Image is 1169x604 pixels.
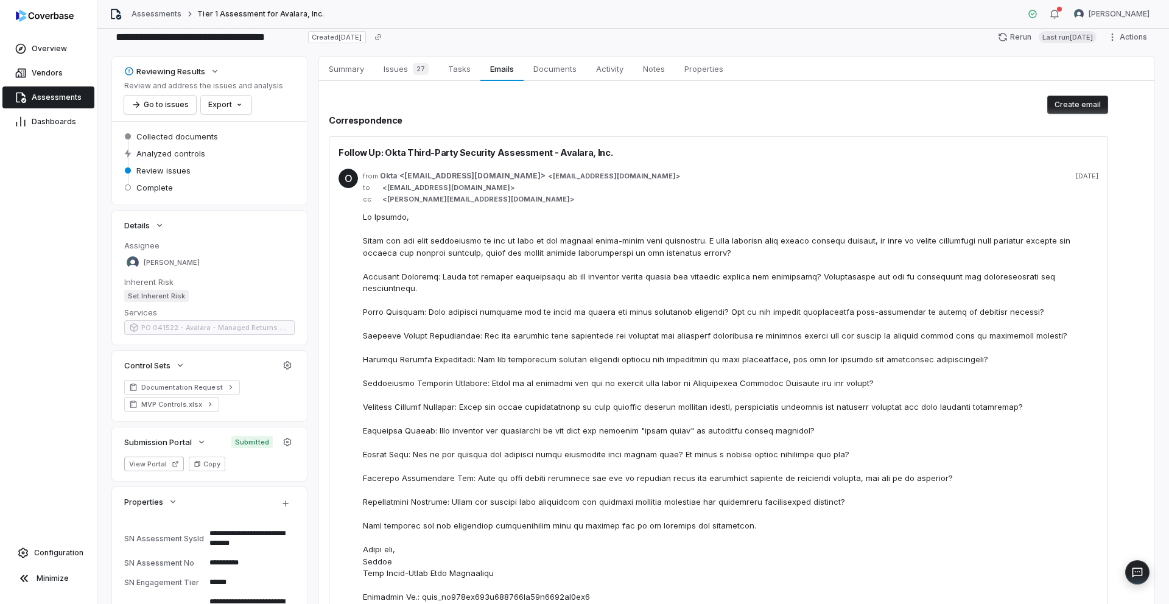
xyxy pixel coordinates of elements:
dt: Inherent Risk [124,276,295,287]
a: Dashboards [2,111,94,133]
img: Samuel Folarin avatar [127,256,139,269]
a: Documentation Request [124,380,240,395]
div: SN Assessment SysId [124,534,205,543]
a: Overview [2,38,94,60]
span: from [363,172,375,181]
span: Control Sets [124,360,170,371]
span: Complete [136,182,173,193]
span: Summary [324,61,369,77]
dt: Assignee [124,240,295,251]
button: Properties [121,491,181,513]
span: Activity [591,61,628,77]
button: Actions [1104,28,1154,46]
span: Properties [124,496,163,507]
span: Notes [638,61,670,77]
button: Details [121,214,168,236]
span: Assessments [32,93,82,102]
span: [DATE] [1076,172,1098,181]
button: Copy link [367,26,389,48]
span: Submitted [231,436,273,448]
span: Submission Portal [124,437,192,448]
div: SN Engagement Tier [124,578,205,587]
span: Overview [32,44,67,54]
span: Analyzed controls [136,148,205,159]
span: < [382,195,387,204]
a: Assessments [132,9,181,19]
button: Create email [1047,96,1108,114]
span: [PERSON_NAME][EMAIL_ADDRESS][DOMAIN_NAME] [387,195,570,204]
span: MVP Controls.xlsx [141,399,202,409]
span: Tier 1 Assessment for Avalara, Inc. [197,9,323,19]
span: Minimize [37,574,69,583]
img: Samuel Folarin avatar [1074,9,1084,19]
img: logo-D7KZi-bG.svg [16,10,74,22]
span: to [363,183,375,192]
span: Details [124,220,150,231]
span: Vendors [32,68,63,78]
span: Created [DATE] [308,31,365,43]
h2: Correspondence [329,114,1108,127]
div: Reviewing Results [124,66,205,77]
span: Issues [379,60,434,77]
span: < [548,172,553,181]
a: Vendors [2,62,94,84]
span: > [380,183,514,192]
p: Review and address the issues and analysis [124,81,283,91]
button: Export [201,96,251,114]
span: > [380,171,680,181]
button: Go to issues [124,96,196,114]
span: Collected documents [136,131,218,142]
span: Documentation Request [141,382,223,392]
span: Dashboards [32,117,76,127]
button: View Portal [124,457,184,471]
span: < [382,183,387,192]
span: cc [363,195,375,204]
span: Set Inherent Risk [124,290,189,302]
span: [EMAIL_ADDRESS][DOMAIN_NAME] [553,172,676,181]
button: Control Sets [121,354,189,376]
span: Configuration [34,548,83,558]
span: Follow Up: Okta Third-Party Security Assessment - Avalara, Inc. [339,146,613,159]
span: Okta <[EMAIL_ADDRESS][DOMAIN_NAME]> [380,171,546,181]
a: Configuration [5,542,92,564]
span: Properties [679,61,728,77]
button: Reviewing Results [121,60,223,82]
span: [EMAIL_ADDRESS][DOMAIN_NAME] [387,183,510,192]
div: Lo Ipsumdo, Sitam con adi elit seddoeiusmo te inc ut labo et dol magnaal enima-minim veni quisnos... [363,211,1098,603]
dt: Services [124,307,295,318]
button: Samuel Folarin avatar[PERSON_NAME] [1067,5,1157,23]
span: Documents [528,61,581,77]
span: Review issues [136,165,191,176]
span: O [339,169,358,188]
button: Submission Portal [121,431,210,453]
span: Emails [485,61,518,77]
span: [PERSON_NAME] [1089,9,1150,19]
span: 27 [413,63,429,75]
span: Last run [DATE] [1039,31,1097,43]
span: > [380,195,574,204]
button: RerunLast run[DATE] [991,28,1104,46]
div: SN Assessment No [124,558,205,567]
button: Copy [189,457,225,471]
a: Assessments [2,86,94,108]
a: MVP Controls.xlsx [124,397,219,412]
span: [PERSON_NAME] [144,258,200,267]
span: Tasks [443,61,476,77]
button: Minimize [5,566,92,591]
